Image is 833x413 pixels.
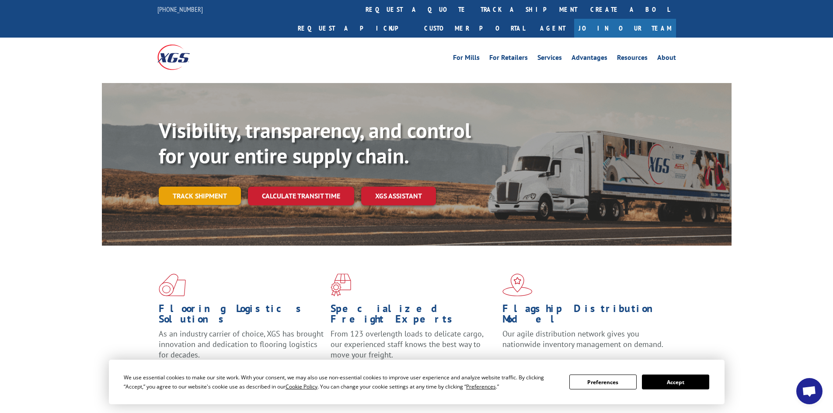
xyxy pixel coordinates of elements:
[502,303,668,329] h1: Flagship Distribution Model
[286,383,317,390] span: Cookie Policy
[159,187,241,205] a: Track shipment
[796,378,823,404] div: Open chat
[453,54,480,64] a: For Mills
[157,5,203,14] a: [PHONE_NUMBER]
[569,375,637,389] button: Preferences
[361,187,436,205] a: XGS ASSISTANT
[159,117,471,169] b: Visibility, transparency, and control for your entire supply chain.
[159,303,324,329] h1: Flooring Logistics Solutions
[466,383,496,390] span: Preferences
[159,274,186,296] img: xgs-icon-total-supply-chain-intelligence-red
[502,357,611,368] a: Learn More >
[124,373,559,391] div: We use essential cookies to make our site work. With your consent, we may also use non-essential ...
[248,187,354,205] a: Calculate transit time
[331,303,496,329] h1: Specialized Freight Experts
[657,54,676,64] a: About
[291,19,418,38] a: Request a pickup
[109,360,725,404] div: Cookie Consent Prompt
[331,274,351,296] img: xgs-icon-focused-on-flooring-red
[642,375,709,389] button: Accept
[574,19,676,38] a: Join Our Team
[331,329,496,368] p: From 123 overlength loads to delicate cargo, our experienced staff knows the best way to move you...
[502,329,663,349] span: Our agile distribution network gives you nationwide inventory management on demand.
[531,19,574,38] a: Agent
[418,19,531,38] a: Customer Portal
[159,329,324,360] span: As an industry carrier of choice, XGS has brought innovation and dedication to flooring logistics...
[617,54,648,64] a: Resources
[572,54,607,64] a: Advantages
[489,54,528,64] a: For Retailers
[502,274,533,296] img: xgs-icon-flagship-distribution-model-red
[537,54,562,64] a: Services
